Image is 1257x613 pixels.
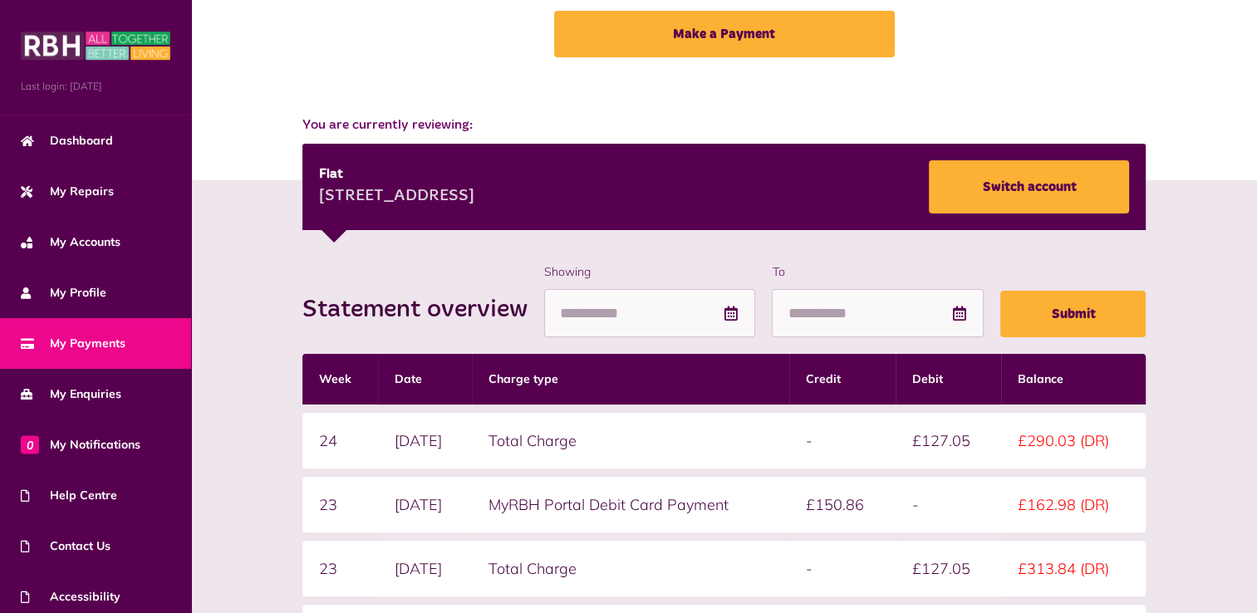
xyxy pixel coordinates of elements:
[378,477,472,532] td: [DATE]
[21,436,140,454] span: My Notifications
[21,29,170,62] img: MyRBH
[378,413,472,468] td: [DATE]
[789,541,896,596] td: -
[21,284,106,302] span: My Profile
[896,477,1002,532] td: -
[772,263,984,281] label: To
[472,541,789,596] td: Total Charge
[21,537,110,555] span: Contact Us
[378,354,472,405] th: Date
[21,435,39,454] span: 0
[896,413,1002,468] td: £127.05
[929,160,1129,213] a: Switch account
[21,335,125,352] span: My Payments
[1001,413,1146,468] td: £290.03 (DR)
[21,487,117,504] span: Help Centre
[302,477,379,532] td: 23
[21,588,120,606] span: Accessibility
[554,11,895,57] a: Make a Payment
[1001,354,1146,405] th: Balance
[472,477,789,532] td: MyRBH Portal Debit Card Payment
[1001,541,1146,596] td: £313.84 (DR)
[1001,477,1146,532] td: £162.98 (DR)
[302,413,379,468] td: 24
[21,233,120,251] span: My Accounts
[472,354,789,405] th: Charge type
[472,413,789,468] td: Total Charge
[789,413,896,468] td: -
[302,295,544,325] h2: Statement overview
[21,183,114,200] span: My Repairs
[21,79,170,94] span: Last login: [DATE]
[378,541,472,596] td: [DATE]
[319,164,474,184] div: Flat
[896,354,1002,405] th: Debit
[1000,291,1146,337] button: Submit
[896,541,1002,596] td: £127.05
[789,354,896,405] th: Credit
[302,354,379,405] th: Week
[789,477,896,532] td: £150.86
[319,184,474,209] div: [STREET_ADDRESS]
[302,541,379,596] td: 23
[21,385,121,403] span: My Enquiries
[544,263,756,281] label: Showing
[302,115,1147,135] span: You are currently reviewing:
[21,132,113,150] span: Dashboard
